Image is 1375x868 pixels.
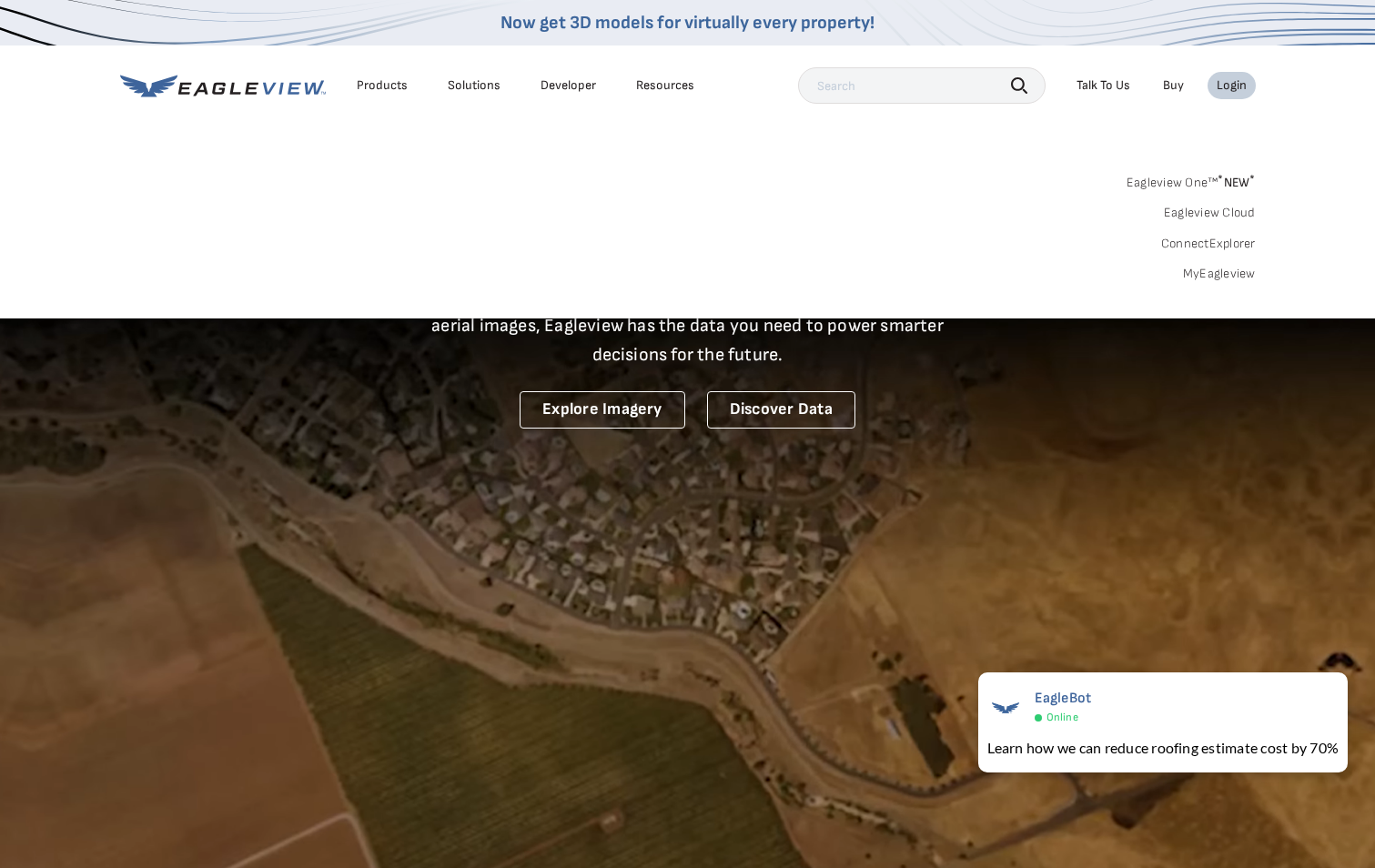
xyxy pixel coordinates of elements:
[1077,77,1130,94] div: Talk To Us
[541,77,596,94] a: Developer
[1163,77,1184,94] a: Buy
[1217,77,1247,94] div: Login
[409,282,966,369] p: A new era starts here. Built on more than 3.5 billion high-resolution aerial images, Eagleview ha...
[1046,711,1078,724] span: Online
[798,67,1046,104] input: Search
[636,77,694,94] div: Resources
[987,690,1024,726] img: EagleBot
[1161,236,1256,252] a: ConnectExplorer
[357,77,408,94] div: Products
[1183,266,1256,282] a: MyEagleview
[707,391,855,429] a: Discover Data
[1127,169,1256,190] a: Eagleview One™*NEW*
[1164,205,1256,221] a: Eagleview Cloud
[1035,690,1092,707] span: EagleBot
[448,77,500,94] div: Solutions
[1218,175,1255,190] span: NEW
[987,737,1339,759] div: Learn how we can reduce roofing estimate cost by 70%
[500,12,875,34] a: Now get 3D models for virtually every property!
[520,391,685,429] a: Explore Imagery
